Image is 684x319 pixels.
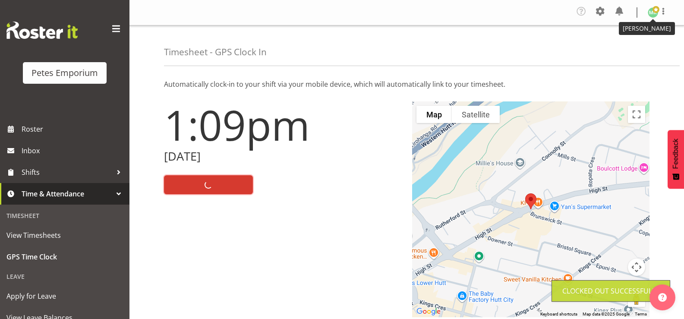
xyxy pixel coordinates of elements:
[635,312,647,316] a: Terms (opens in new tab)
[32,66,98,79] div: Petes Emporium
[6,229,123,242] span: View Timesheets
[22,144,125,157] span: Inbox
[562,286,659,296] div: Clocked out Successfully
[672,139,680,169] span: Feedback
[2,207,127,224] div: Timesheet
[22,123,125,136] span: Roster
[414,306,443,317] a: Open this area in Google Maps (opens a new window)
[164,79,649,89] p: Automatically clock-in to your shift via your mobile device, which will automatically link to you...
[6,22,78,39] img: Rosterit website logo
[628,106,645,123] button: Toggle fullscreen view
[2,224,127,246] a: View Timesheets
[6,290,123,303] span: Apply for Leave
[658,293,667,302] img: help-xxl-2.png
[583,312,630,316] span: Map data ©2025 Google
[164,47,267,57] h4: Timesheet - GPS Clock In
[452,106,500,123] button: Show satellite imagery
[22,166,112,179] span: Shifts
[540,311,577,317] button: Keyboard shortcuts
[414,306,443,317] img: Google
[164,150,402,163] h2: [DATE]
[2,285,127,307] a: Apply for Leave
[164,101,402,148] h1: 1:09pm
[2,268,127,285] div: Leave
[2,246,127,268] a: GPS Time Clock
[416,106,452,123] button: Show street map
[668,130,684,189] button: Feedback - Show survey
[6,250,123,263] span: GPS Time Clock
[22,187,112,200] span: Time & Attendance
[648,7,658,18] img: melanie-richardson713.jpg
[628,259,645,276] button: Map camera controls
